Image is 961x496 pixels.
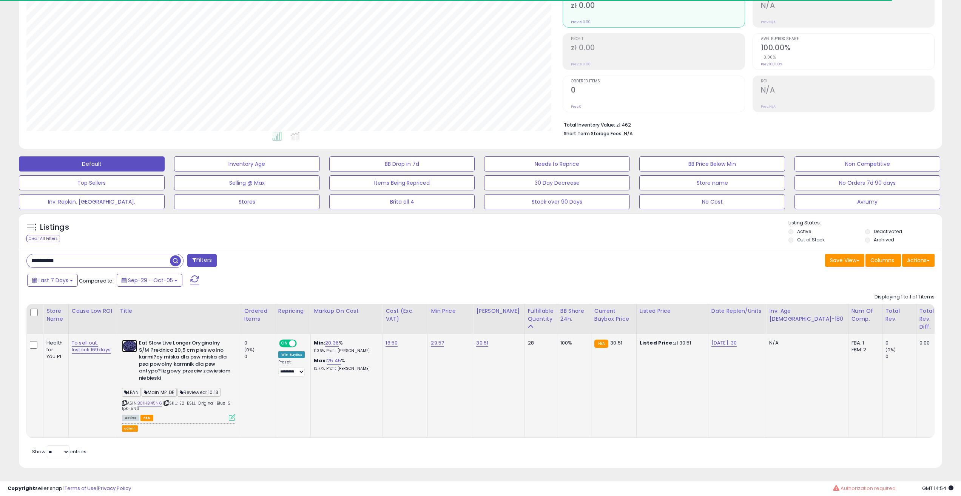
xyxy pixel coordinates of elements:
[761,54,776,60] small: 0.00%
[329,194,475,209] button: Brita all 4
[841,485,896,492] span: Authorization required
[117,274,182,287] button: Sep-29 - Oct-05
[528,340,551,346] div: 28
[174,194,320,209] button: Stores
[851,340,876,346] div: FBA: 1
[528,307,554,323] div: Fulfillable Quantity
[639,175,785,190] button: Store name
[327,357,341,365] a: 25.45
[594,340,608,348] small: FBA
[476,339,488,347] a: 30.51
[122,340,235,420] div: ASIN:
[137,400,162,406] a: B01HBI45N6
[624,130,633,137] span: N/A
[386,339,398,347] a: 16.50
[476,307,521,315] div: [PERSON_NAME]
[122,415,139,421] span: All listings currently available for purchase on Amazon
[32,448,86,455] span: Show: entries
[761,79,934,83] span: ROI
[140,415,153,421] span: FBA
[919,307,934,331] div: Total Rev. Diff.
[870,256,894,264] span: Columns
[46,307,65,323] div: Store Name
[40,222,69,233] h5: Listings
[39,277,68,284] span: Last 7 Days
[98,485,131,492] a: Privacy Policy
[761,1,934,11] h2: N/A
[65,485,97,492] a: Terms of Use
[922,485,953,492] span: 2025-10-13 14:54 GMT
[244,347,255,353] small: (0%)
[761,37,934,41] span: Avg. Buybox Share
[72,339,111,354] a: To sell out. Instock 169days
[639,156,785,172] button: BB Price Below Min
[386,307,424,323] div: Cost (Exc. VAT)
[564,130,623,137] b: Short Term Storage Fees:
[865,254,901,267] button: Columns
[27,274,78,287] button: Last 7 Days
[640,339,674,346] b: Listed Price:
[769,340,842,346] div: N/A
[431,339,444,347] a: 29.57
[19,175,165,190] button: Top Sellers
[8,485,131,492] div: seller snap | |
[122,425,138,432] button: admin
[244,340,275,346] div: 0
[244,307,272,323] div: Ordered Items
[885,347,896,353] small: (0%)
[794,194,940,209] button: Avrumy
[639,194,785,209] button: No Cost
[825,254,864,267] button: Save View
[484,194,630,209] button: Stock over 90 Days
[244,353,275,360] div: 0
[571,104,582,109] small: Prev: 0
[314,339,325,346] b: Min:
[919,340,931,346] div: 0.00
[564,120,929,129] li: zł 462
[711,307,763,315] div: Date Replen/Units
[902,254,935,267] button: Actions
[484,175,630,190] button: 30 Day Decrease
[797,228,811,235] label: Active
[120,307,238,315] div: Title
[187,254,217,267] button: Filters
[142,388,177,397] span: Main MP: DE
[431,307,470,315] div: Min Price
[711,339,737,347] a: [DATE]: 30
[594,307,633,323] div: Current Buybox Price
[761,43,934,54] h2: 100.00%
[874,236,894,243] label: Archived
[560,307,588,323] div: BB Share 24h.
[484,156,630,172] button: Needs to Reprice
[174,175,320,190] button: Selling @ Max
[571,1,744,11] h2: zł 0.00
[875,294,935,301] div: Displaying 1 to 1 of 1 items
[8,485,35,492] strong: Copyright
[761,20,776,24] small: Prev: N/A
[311,304,383,334] th: The percentage added to the cost of goods (COGS) that forms the calculator for Min & Max prices.
[46,340,63,360] div: Health for You PL
[874,228,902,235] label: Deactivated
[72,307,114,315] div: Cause Low ROI
[769,307,845,323] div: Inv. Age [DEMOGRAPHIC_DATA]-180
[26,235,60,242] div: Clear All Filters
[278,351,305,358] div: Win BuyBox
[139,340,231,383] b: Eat Slow Live Longer Oryginalny S/M ?rednica 20,5 cm pies wolno karmi?cy miska dla psw miska dla ...
[885,307,913,323] div: Total Rev.
[797,236,825,243] label: Out of Stock
[79,277,114,284] span: Compared to:
[325,339,339,347] a: 20.36
[177,388,221,397] span: Reviewed: 10.13
[329,156,475,172] button: BB Drop in 7d
[640,307,705,315] div: Listed Price
[314,340,376,354] div: %
[174,156,320,172] button: Inventory Age
[885,340,916,346] div: 0
[610,339,622,346] span: 30.51
[571,79,744,83] span: Ordered Items
[571,62,591,66] small: Prev: zł 0.00
[640,340,702,346] div: zł 30.51
[571,86,744,96] h2: 0
[19,194,165,209] button: Inv. Replen. [GEOGRAPHIC_DATA].
[122,388,141,397] span: LEAN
